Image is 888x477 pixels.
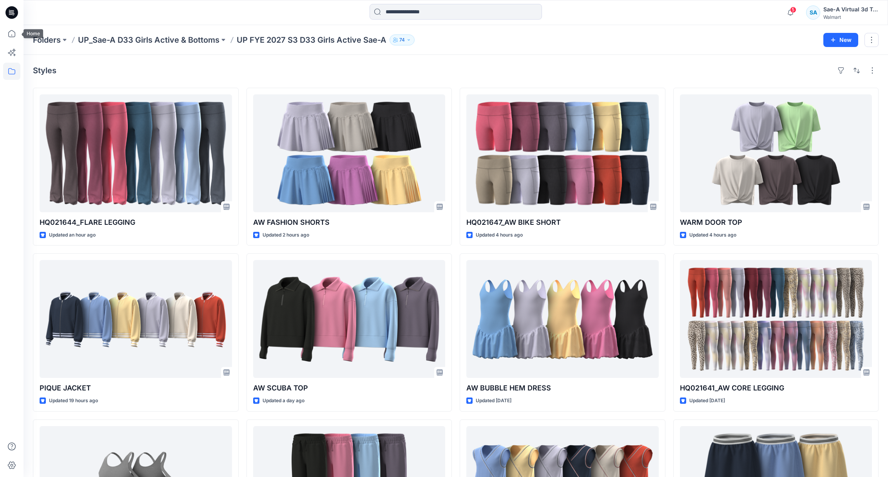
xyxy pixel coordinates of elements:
[680,217,872,228] p: WARM DOOR TOP
[806,5,820,20] div: SA
[790,7,796,13] span: 5
[823,5,878,14] div: Sae-A Virtual 3d Team
[33,66,56,75] h4: Styles
[253,260,446,378] a: AW SCUBA TOP
[49,231,96,239] p: Updated an hour ago
[40,383,232,394] p: PIQUE JACKET
[823,33,858,47] button: New
[466,260,659,378] a: AW BUBBLE HEM DRESS
[40,94,232,212] a: HQ021644_FLARE LEGGING
[237,34,386,45] p: UP FYE 2027 S3 D33 Girls Active Sae-A
[49,397,98,405] p: Updated 19 hours ago
[33,34,61,45] a: Folders
[78,34,219,45] a: UP_Sae-A D33 Girls Active & Bottoms
[40,260,232,378] a: PIQUE JACKET
[466,94,659,212] a: HQ021647_AW BIKE SHORT
[680,260,872,378] a: HQ021641_AW CORE LEGGING
[680,383,872,394] p: HQ021641_AW CORE LEGGING
[253,217,446,228] p: AW FASHION SHORTS
[689,397,725,405] p: Updated [DATE]
[689,231,736,239] p: Updated 4 hours ago
[253,94,446,212] a: AW FASHION SHORTS
[466,217,659,228] p: HQ021647_AW BIKE SHORT
[399,36,405,44] p: 74
[476,397,511,405] p: Updated [DATE]
[390,34,415,45] button: 74
[263,231,309,239] p: Updated 2 hours ago
[466,383,659,394] p: AW BUBBLE HEM DRESS
[476,231,523,239] p: Updated 4 hours ago
[40,217,232,228] p: HQ021644_FLARE LEGGING
[253,383,446,394] p: AW SCUBA TOP
[680,94,872,212] a: WARM DOOR TOP
[823,14,878,20] div: Walmart
[263,397,304,405] p: Updated a day ago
